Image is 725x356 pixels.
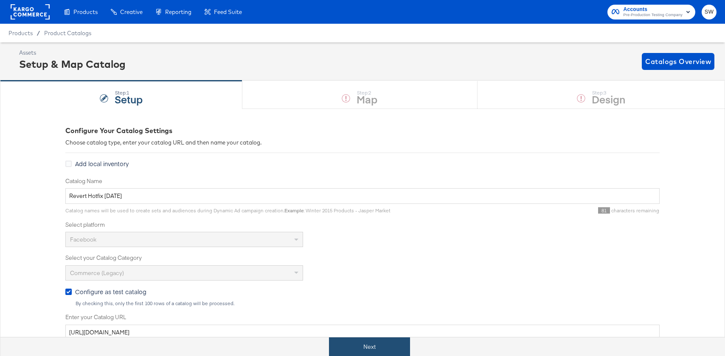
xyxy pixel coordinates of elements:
[75,300,660,306] div: By checking this, only the first 100 rows of a catalog will be processed.
[65,126,660,136] div: Configure Your Catalog Settings
[642,53,714,70] button: Catalogs Overview
[65,254,660,262] label: Select your Catalog Category
[624,12,683,19] span: Pre-Production Testing Company
[65,325,660,340] input: Enter Catalog URL, e.g. http://www.example.com/products.xml
[19,57,126,71] div: Setup & Map Catalog
[624,5,683,14] span: Accounts
[607,5,695,19] button: AccountsPre-Production Testing Company
[645,56,711,67] span: Catalogs Overview
[8,30,33,36] span: Products
[705,7,713,17] span: SW
[65,221,660,229] label: Select platform
[70,236,96,243] span: Facebook
[33,30,44,36] span: /
[120,8,143,15] span: Creative
[65,177,660,185] label: Catalog Name
[214,8,242,15] span: Feed Suite
[65,188,660,204] input: Name your catalog e.g. My Dynamic Product Catalog
[75,287,146,296] span: Configure as test catalog
[165,8,191,15] span: Reporting
[391,207,660,214] div: characters remaining
[115,92,143,106] strong: Setup
[65,139,660,147] div: Choose catalog type, enter your catalog URL and then name your catalog.
[70,269,124,277] span: Commerce (Legacy)
[73,8,98,15] span: Products
[284,207,303,214] strong: Example
[65,313,660,321] label: Enter your Catalog URL
[115,90,143,96] div: Step: 1
[65,207,391,214] span: Catalog names will be used to create sets and audiences during Dynamic Ad campaign creation. : Wi...
[75,159,129,168] span: Add local inventory
[598,207,610,214] span: 81
[19,49,126,57] div: Assets
[44,30,91,36] a: Product Catalogs
[702,5,717,19] button: SW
